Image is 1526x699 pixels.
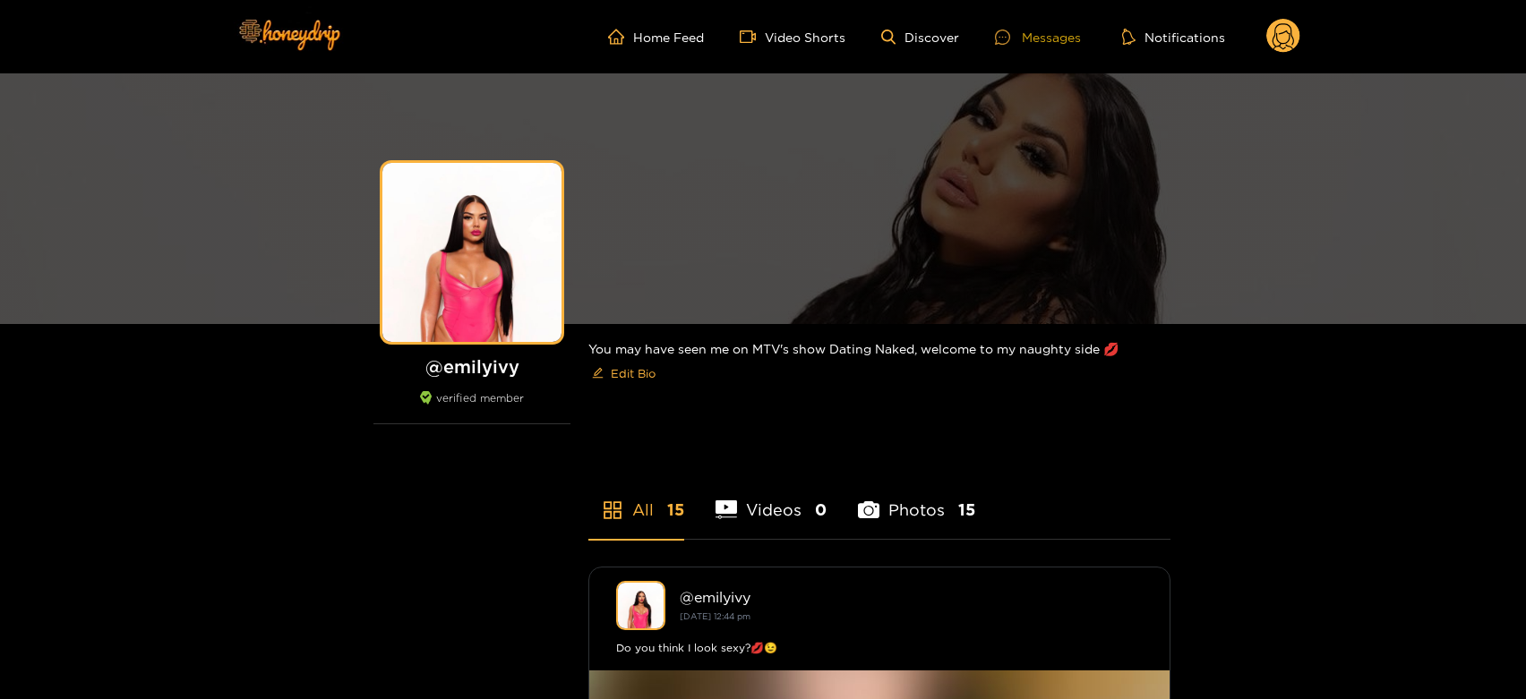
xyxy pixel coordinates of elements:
[373,355,570,378] h1: @ emilyivy
[588,458,684,539] li: All
[858,458,975,539] li: Photos
[592,367,604,380] span: edit
[680,589,1143,605] div: @ emilyivy
[373,391,570,424] div: verified member
[616,639,1143,657] div: Do you think I look sexy?💋😉
[588,324,1170,402] div: You may have seen me on MTV's show Dating Naked, welcome to my naughty side 💋
[740,29,765,45] span: video-camera
[716,458,827,539] li: Videos
[958,499,975,521] span: 15
[667,499,684,521] span: 15
[995,27,1081,47] div: Messages
[608,29,704,45] a: Home Feed
[608,29,633,45] span: home
[602,499,623,521] span: appstore
[1117,28,1230,46] button: Notifications
[740,29,845,45] a: Video Shorts
[588,359,659,388] button: editEdit Bio
[616,581,665,630] img: emilyivy
[881,30,959,45] a: Discover
[611,364,656,382] span: Edit Bio
[680,611,750,621] small: [DATE] 12:44 pm
[815,499,827,521] span: 0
